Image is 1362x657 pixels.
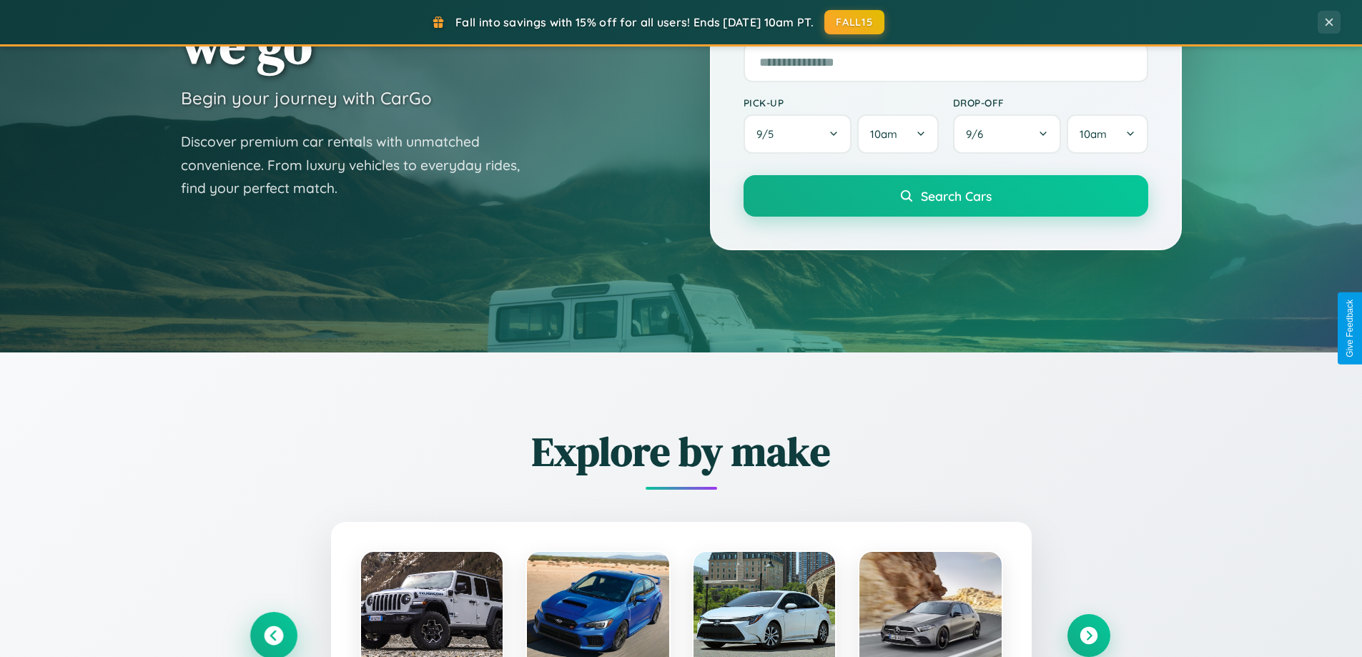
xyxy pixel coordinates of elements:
[455,15,814,29] span: Fall into savings with 15% off for all users! Ends [DATE] 10am PT.
[1067,114,1148,154] button: 10am
[953,114,1062,154] button: 9/6
[1345,300,1355,357] div: Give Feedback
[824,10,884,34] button: FALL15
[1080,127,1107,141] span: 10am
[857,114,938,154] button: 10am
[966,127,990,141] span: 9 / 6
[744,114,852,154] button: 9/5
[744,97,939,109] label: Pick-up
[756,127,781,141] span: 9 / 5
[252,424,1110,479] h2: Explore by make
[953,97,1148,109] label: Drop-off
[921,188,992,204] span: Search Cars
[744,175,1148,217] button: Search Cars
[870,127,897,141] span: 10am
[181,87,432,109] h3: Begin your journey with CarGo
[181,130,538,200] p: Discover premium car rentals with unmatched convenience. From luxury vehicles to everyday rides, ...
